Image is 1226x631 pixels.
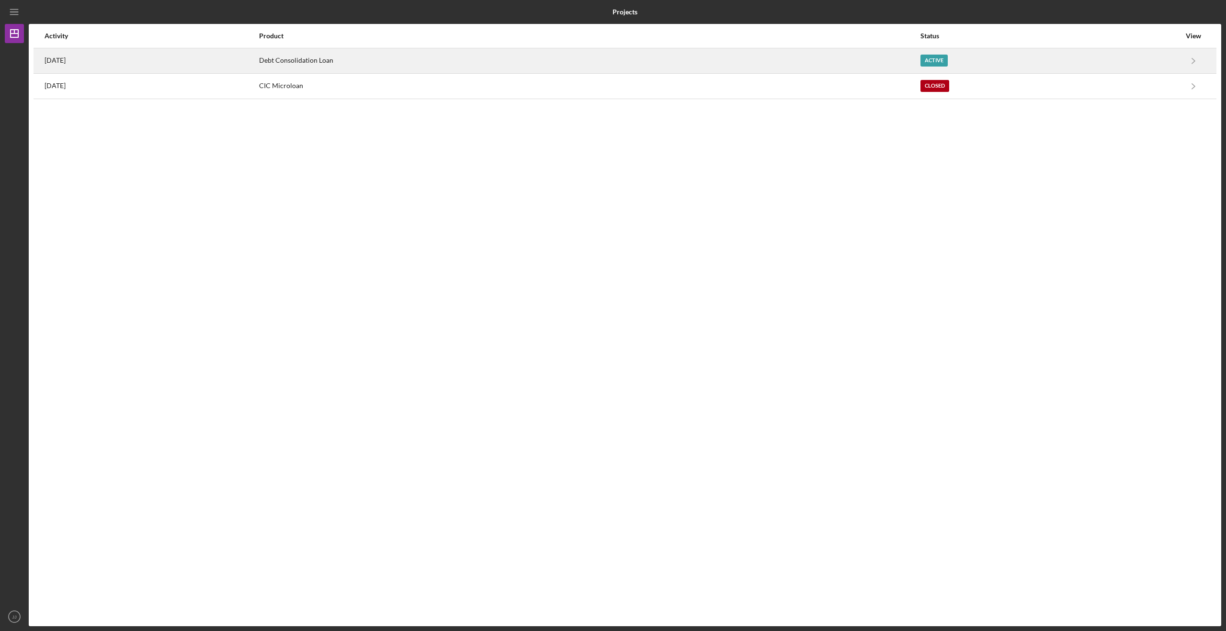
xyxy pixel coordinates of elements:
div: Activity [45,32,258,40]
div: View [1181,32,1205,40]
text: JJ [12,614,17,620]
b: Projects [613,8,637,16]
div: Active [920,55,948,67]
button: JJ [5,607,24,626]
div: Closed [920,80,949,92]
div: Debt Consolidation Loan [259,49,919,73]
time: 2025-07-30 13:19 [45,82,66,90]
div: Product [259,32,919,40]
div: CIC Microloan [259,74,919,98]
div: Status [920,32,1181,40]
time: 2025-08-20 16:08 [45,56,66,64]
